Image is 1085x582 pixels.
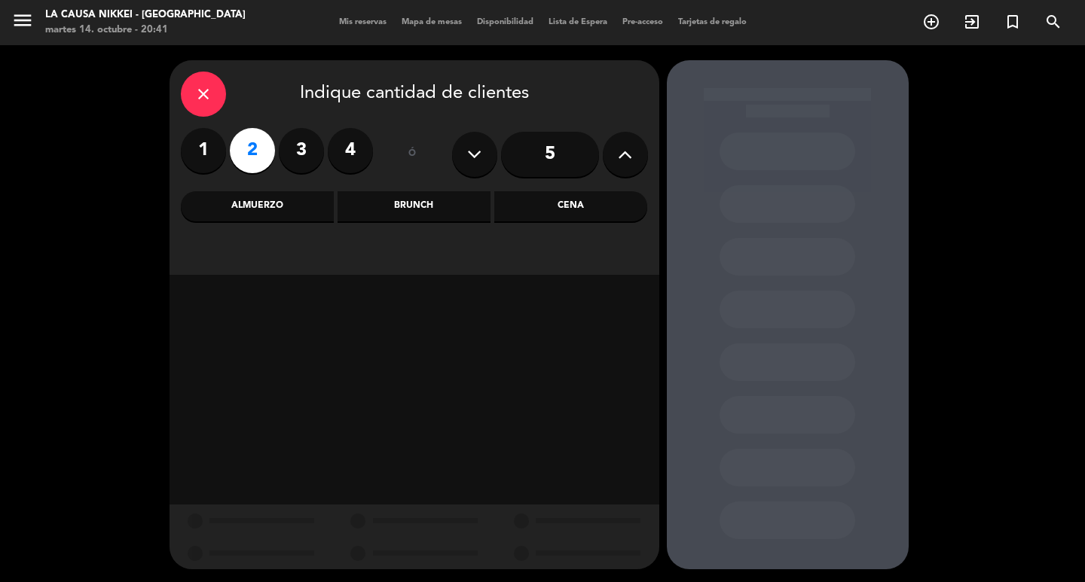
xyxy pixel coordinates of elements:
[230,128,275,173] label: 2
[194,85,212,103] i: close
[338,191,491,221] div: Brunch
[541,18,615,26] span: Lista de Espera
[922,13,940,31] i: add_circle_outline
[388,128,437,181] div: ó
[615,18,671,26] span: Pre-acceso
[11,9,34,32] i: menu
[963,13,981,31] i: exit_to_app
[45,8,246,23] div: La Causa Nikkei - [GEOGRAPHIC_DATA]
[1004,13,1022,31] i: turned_in_not
[469,18,541,26] span: Disponibilidad
[181,72,648,117] div: Indique cantidad de clientes
[181,191,334,221] div: Almuerzo
[181,128,226,173] label: 1
[671,18,754,26] span: Tarjetas de regalo
[45,23,246,38] div: martes 14. octubre - 20:41
[494,191,647,221] div: Cena
[1044,13,1062,31] i: search
[11,9,34,37] button: menu
[332,18,394,26] span: Mis reservas
[394,18,469,26] span: Mapa de mesas
[328,128,373,173] label: 4
[279,128,324,173] label: 3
